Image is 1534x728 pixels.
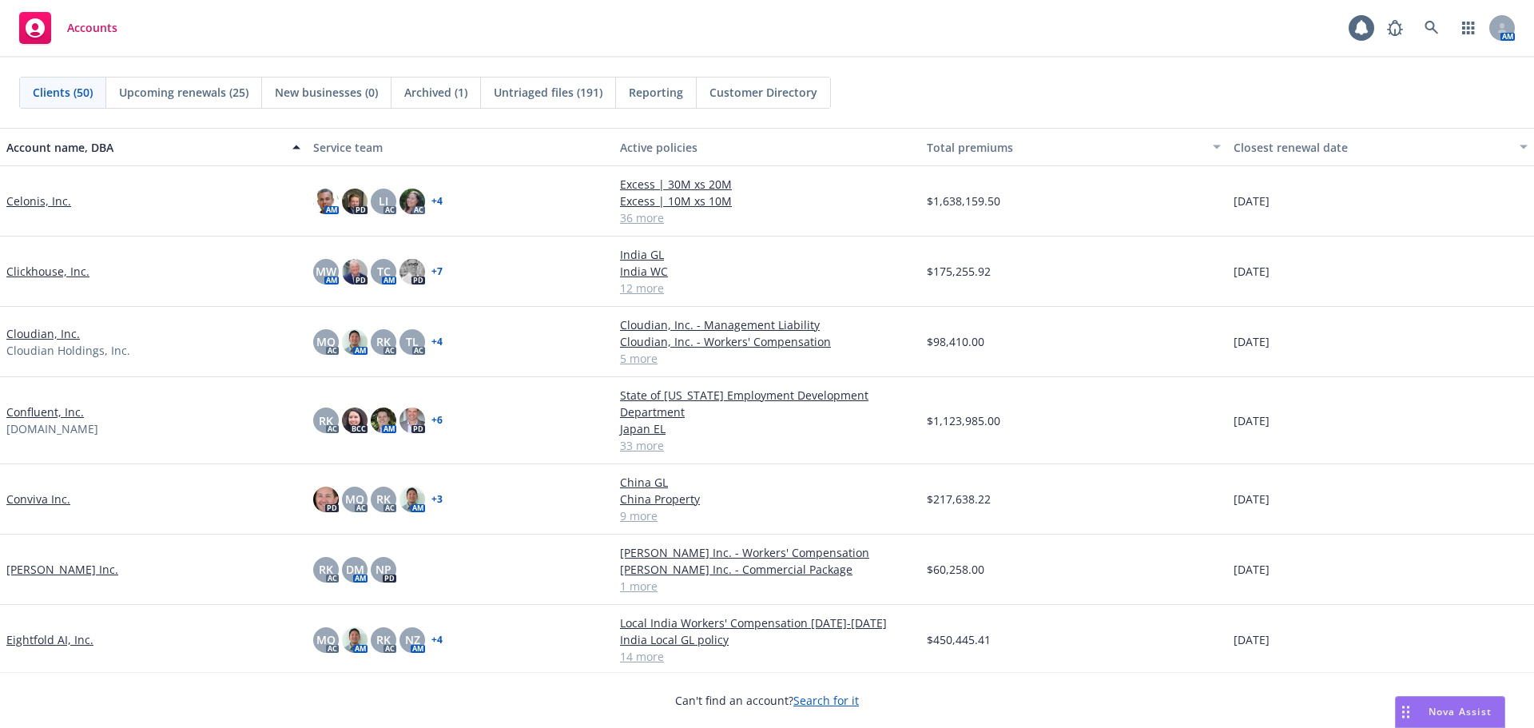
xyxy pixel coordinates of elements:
span: [DATE] [1234,412,1270,429]
span: [DATE] [1234,263,1270,280]
a: Eightfold AI, Inc. [6,631,93,648]
div: Total premiums [927,139,1203,156]
a: Cloudian, Inc. - Workers' Compensation [620,333,914,350]
span: [DOMAIN_NAME] [6,420,98,437]
span: $217,638.22 [927,491,991,507]
img: photo [342,408,368,433]
button: Active policies [614,128,920,166]
a: 36 more [620,209,914,226]
img: photo [342,259,368,284]
a: Clickhouse, Inc. [6,263,89,280]
span: RK [376,333,391,350]
a: + 4 [431,337,443,347]
span: MQ [345,491,364,507]
img: photo [371,408,396,433]
span: MQ [316,333,336,350]
span: RK [376,491,391,507]
span: [DATE] [1234,193,1270,209]
span: NZ [405,631,420,648]
a: Report a Bug [1379,12,1411,44]
span: [DATE] [1234,491,1270,507]
a: India WC [620,263,914,280]
a: Search [1416,12,1448,44]
a: + 4 [431,635,443,645]
a: Accounts [13,6,124,50]
span: Upcoming renewals (25) [119,84,248,101]
span: $1,638,159.50 [927,193,1000,209]
span: $60,258.00 [927,561,984,578]
button: Nova Assist [1395,696,1505,728]
span: $98,410.00 [927,333,984,350]
div: Service team [313,139,607,156]
span: RK [376,631,391,648]
img: photo [342,329,368,355]
a: 1 more [620,578,914,595]
a: 12 more [620,280,914,296]
div: Account name, DBA [6,139,283,156]
a: Confluent, Inc. [6,404,84,420]
a: India Local GL policy [620,631,914,648]
img: photo [342,627,368,653]
span: $1,123,985.00 [927,412,1000,429]
a: China Property [620,491,914,507]
button: Closest renewal date [1227,128,1534,166]
span: TL [406,333,419,350]
a: Switch app [1453,12,1484,44]
div: Closest renewal date [1234,139,1510,156]
span: Can't find an account? [675,692,859,709]
img: photo [399,189,425,214]
a: 9 more [620,507,914,524]
a: [PERSON_NAME] Inc. - Commercial Package [620,561,914,578]
span: Reporting [629,84,683,101]
span: [DATE] [1234,333,1270,350]
a: 33 more [620,437,914,454]
img: photo [399,408,425,433]
span: Clients (50) [33,84,93,101]
a: + 7 [431,267,443,276]
img: photo [313,189,339,214]
a: Local India Workers' Compensation [DATE]-[DATE] [620,615,914,631]
img: photo [399,487,425,512]
span: LI [379,193,388,209]
a: [PERSON_NAME] Inc. - Workers' Compensation [620,544,914,561]
div: Drag to move [1396,697,1416,727]
span: [DATE] [1234,561,1270,578]
span: $175,255.92 [927,263,991,280]
span: Cloudian Holdings, Inc. [6,342,130,359]
span: NP [376,561,391,578]
span: $450,445.41 [927,631,991,648]
span: MW [316,263,336,280]
span: Untriaged files (191) [494,84,602,101]
a: + 6 [431,416,443,425]
a: 14 more [620,648,914,665]
span: MQ [316,631,336,648]
button: Service team [307,128,614,166]
a: Search for it [793,693,859,708]
img: photo [313,487,339,512]
span: DM [346,561,364,578]
img: photo [342,189,368,214]
a: China GL [620,474,914,491]
a: + 3 [431,495,443,504]
a: [PERSON_NAME] Inc. [6,561,118,578]
a: State of [US_STATE] Employment Development Department [620,387,914,420]
a: 5 more [620,350,914,367]
button: Total premiums [920,128,1227,166]
span: Customer Directory [709,84,817,101]
span: Nova Assist [1429,705,1492,718]
a: Celonis, Inc. [6,193,71,209]
a: Excess | 30M xs 20M [620,176,914,193]
span: Accounts [67,22,117,34]
a: + 4 [431,197,443,206]
img: photo [399,259,425,284]
span: RK [319,412,333,429]
a: Cloudian, Inc. - Management Liability [620,316,914,333]
span: Archived (1) [404,84,467,101]
span: TC [377,263,391,280]
span: New businesses (0) [275,84,378,101]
